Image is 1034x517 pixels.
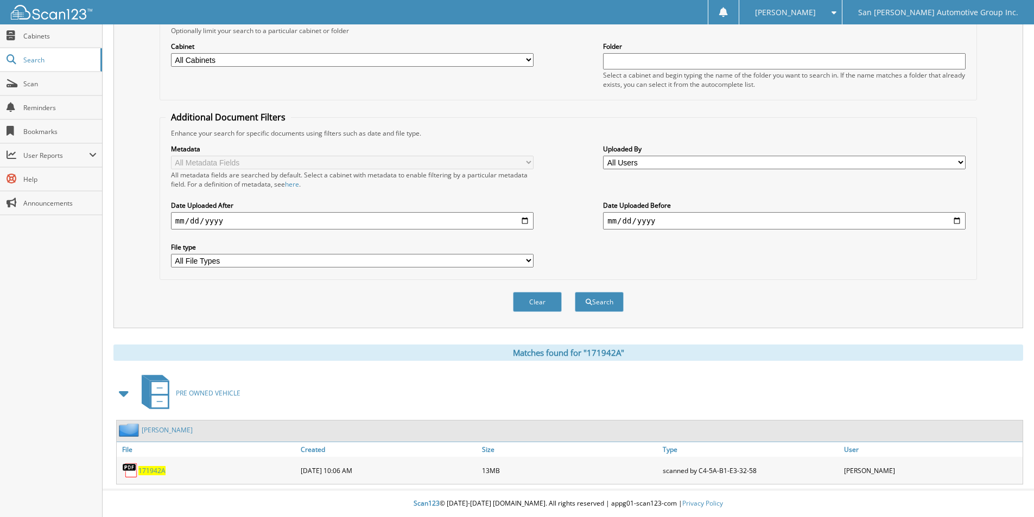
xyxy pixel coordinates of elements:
a: 171942A [138,466,166,475]
a: here [285,180,299,189]
div: scanned by C4-5A-B1-E3-32-58 [660,459,841,481]
span: Search [23,55,95,65]
button: Search [575,292,624,312]
span: [PERSON_NAME] [755,9,816,16]
div: Select a cabinet and begin typing the name of the folder you want to search in. If the name match... [603,71,966,89]
span: Help [23,175,97,184]
a: PRE OWNED VEHICLE [135,372,240,414]
div: [DATE] 10:06 AM [298,459,479,481]
img: PDF.png [122,462,138,478]
div: Enhance your search for specific documents using filters such as date and file type. [166,129,971,138]
div: All metadata fields are searched by default. Select a cabinet with metadata to enable filtering b... [171,170,534,189]
span: Announcements [23,199,97,208]
a: Created [298,442,479,457]
a: Type [660,442,841,457]
a: File [117,442,298,457]
div: © [DATE]-[DATE] [DOMAIN_NAME]. All rights reserved | appg01-scan123-com | [103,490,1034,517]
legend: Additional Document Filters [166,111,291,123]
div: Optionally limit your search to a particular cabinet or folder [166,26,971,35]
label: Metadata [171,144,534,154]
a: [PERSON_NAME] [142,425,193,435]
span: Bookmarks [23,127,97,136]
label: Folder [603,42,966,51]
img: folder2.png [119,423,142,437]
span: Cabinets [23,31,97,41]
div: 13MB [479,459,661,481]
span: Scan123 [414,499,440,508]
div: [PERSON_NAME] [841,459,1023,481]
div: Matches found for "171942A" [113,344,1023,361]
a: User [841,442,1023,457]
label: File type [171,242,534,252]
input: end [603,212,966,229]
label: Date Uploaded After [171,201,534,210]
span: Scan [23,79,97,88]
span: User Reports [23,151,89,160]
iframe: Chat Widget [980,465,1034,517]
label: Date Uploaded Before [603,201,966,210]
label: Cabinet [171,42,534,51]
a: Privacy Policy [682,499,723,508]
span: Reminders [23,103,97,112]
span: PRE OWNED VEHICLE [176,388,240,398]
label: Uploaded By [603,144,966,154]
button: Clear [513,292,562,312]
input: start [171,212,534,229]
a: Size [479,442,661,457]
span: San [PERSON_NAME] Automotive Group Inc. [858,9,1018,16]
img: scan123-logo-white.svg [11,5,92,20]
